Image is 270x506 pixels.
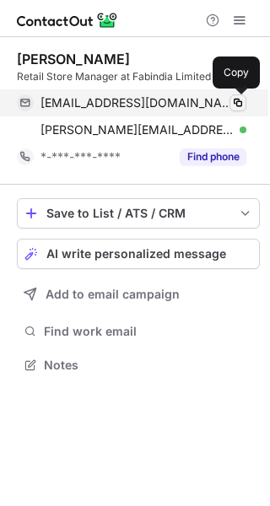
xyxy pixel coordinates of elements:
[17,10,118,30] img: ContactOut v5.3.10
[46,288,180,301] span: Add to email campaign
[44,358,253,373] span: Notes
[17,69,260,84] div: Retail Store Manager at Fabindia Limited
[17,353,260,377] button: Notes
[44,324,253,339] span: Find work email
[46,247,226,261] span: AI write personalized message
[17,51,130,67] div: [PERSON_NAME]
[40,95,234,110] span: [EMAIL_ADDRESS][DOMAIN_NAME]
[40,122,234,137] span: [PERSON_NAME][EMAIL_ADDRESS][DOMAIN_NAME]
[180,148,246,165] button: Reveal Button
[17,198,260,229] button: save-profile-one-click
[17,239,260,269] button: AI write personalized message
[17,320,260,343] button: Find work email
[17,279,260,310] button: Add to email campaign
[46,207,230,220] div: Save to List / ATS / CRM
